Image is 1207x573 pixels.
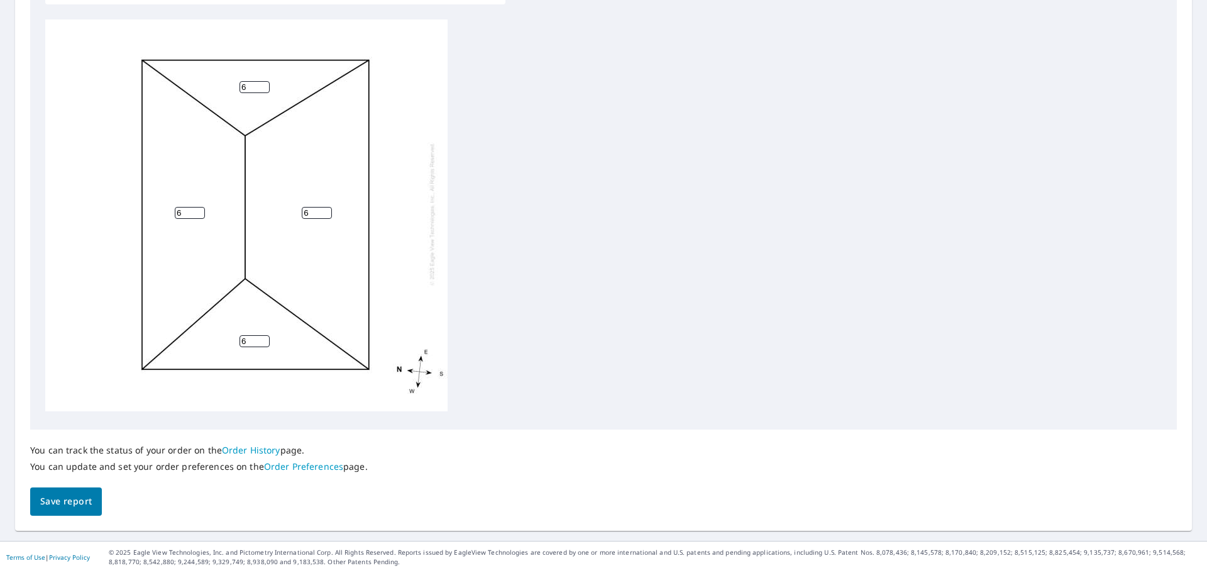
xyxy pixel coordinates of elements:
p: | [6,554,90,561]
a: Order History [222,444,280,456]
button: Save report [30,487,102,516]
p: © 2025 Eagle View Technologies, Inc. and Pictometry International Corp. All Rights Reserved. Repo... [109,548,1201,567]
p: You can track the status of your order on the page. [30,445,368,456]
a: Terms of Use [6,553,45,562]
span: Save report [40,494,92,509]
a: Order Preferences [264,460,343,472]
a: Privacy Policy [49,553,90,562]
p: You can update and set your order preferences on the page. [30,461,368,472]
